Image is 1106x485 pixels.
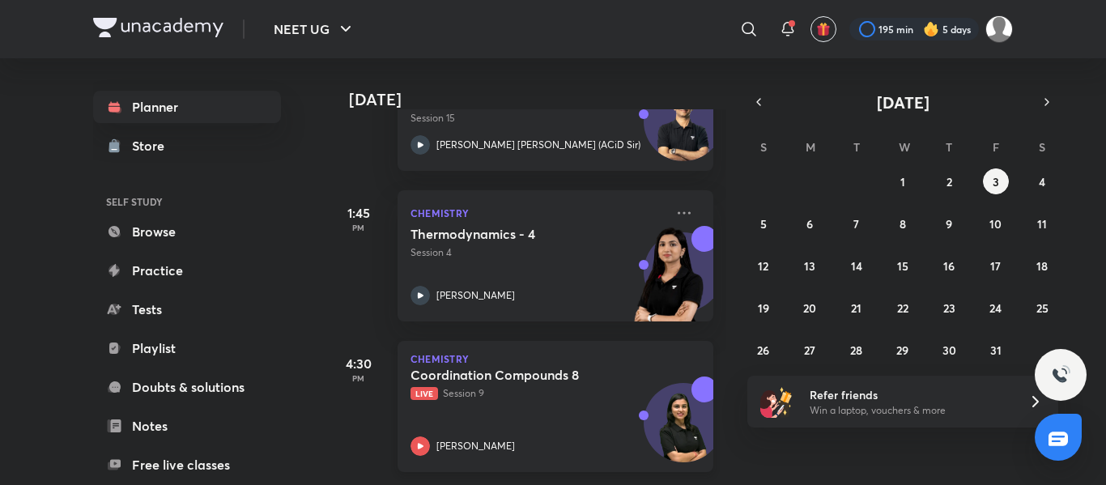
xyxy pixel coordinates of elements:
p: Chemistry [410,203,665,223]
button: October 3, 2025 [983,168,1009,194]
abbr: October 3, 2025 [993,174,999,189]
a: Doubts & solutions [93,371,281,403]
button: NEET UG [264,13,365,45]
button: October 14, 2025 [844,253,870,279]
h5: 4:30 [326,354,391,373]
abbr: October 19, 2025 [758,300,769,316]
button: October 19, 2025 [751,295,776,321]
img: referral [760,385,793,418]
abbr: October 18, 2025 [1036,258,1048,274]
button: October 15, 2025 [890,253,916,279]
abbr: Saturday [1039,139,1045,155]
p: Session 9 [410,386,665,401]
button: October 29, 2025 [890,337,916,363]
h6: Refer friends [810,386,1009,403]
button: October 26, 2025 [751,337,776,363]
abbr: Wednesday [899,139,910,155]
h5: 1:45 [326,203,391,223]
button: October 28, 2025 [844,337,870,363]
button: October 9, 2025 [936,211,962,236]
button: October 12, 2025 [751,253,776,279]
img: Avatar [644,91,722,168]
abbr: October 10, 2025 [989,216,1002,232]
abbr: October 8, 2025 [900,216,906,232]
abbr: October 20, 2025 [803,300,816,316]
button: October 11, 2025 [1029,211,1055,236]
a: Planner [93,91,281,123]
abbr: October 28, 2025 [850,342,862,358]
button: October 10, 2025 [983,211,1009,236]
button: October 7, 2025 [844,211,870,236]
abbr: October 15, 2025 [897,258,908,274]
abbr: October 29, 2025 [896,342,908,358]
img: avatar [816,22,831,36]
abbr: Monday [806,139,815,155]
a: Company Logo [93,18,223,41]
abbr: October 22, 2025 [897,300,908,316]
button: October 21, 2025 [844,295,870,321]
button: October 2, 2025 [936,168,962,194]
p: [PERSON_NAME] [436,288,515,303]
button: October 20, 2025 [797,295,823,321]
button: October 1, 2025 [890,168,916,194]
span: Live [410,387,438,400]
abbr: October 11, 2025 [1037,216,1047,232]
abbr: Friday [993,139,999,155]
h4: [DATE] [349,90,730,109]
abbr: October 4, 2025 [1039,174,1045,189]
div: Store [132,136,174,155]
button: October 18, 2025 [1029,253,1055,279]
abbr: October 14, 2025 [851,258,862,274]
button: October 22, 2025 [890,295,916,321]
button: October 25, 2025 [1029,295,1055,321]
img: ttu [1051,365,1070,385]
button: October 13, 2025 [797,253,823,279]
p: Session 4 [410,245,665,260]
h5: Coordination Compounds 8 [410,367,612,383]
a: Playlist [93,332,281,364]
span: [DATE] [877,91,929,113]
img: Company Logo [93,18,223,37]
abbr: October 23, 2025 [943,300,955,316]
abbr: October 2, 2025 [946,174,952,189]
abbr: October 21, 2025 [851,300,861,316]
button: [DATE] [770,91,1036,113]
abbr: October 25, 2025 [1036,300,1049,316]
abbr: Tuesday [853,139,860,155]
button: October 31, 2025 [983,337,1009,363]
img: unacademy [624,226,713,338]
a: Notes [93,410,281,442]
img: Amisha Rani [985,15,1013,43]
abbr: October 1, 2025 [900,174,905,189]
abbr: Thursday [946,139,952,155]
a: Browse [93,215,281,248]
button: October 30, 2025 [936,337,962,363]
abbr: October 13, 2025 [804,258,815,274]
a: Store [93,130,281,162]
p: [PERSON_NAME] [436,439,515,453]
abbr: October 7, 2025 [853,216,859,232]
button: October 6, 2025 [797,211,823,236]
p: Chemistry [410,354,700,364]
p: Session 15 [410,111,665,126]
abbr: October 9, 2025 [946,216,952,232]
abbr: October 6, 2025 [806,216,813,232]
abbr: Sunday [760,139,767,155]
a: Tests [93,293,281,325]
p: PM [326,373,391,383]
p: [PERSON_NAME] [PERSON_NAME] (ACiD Sir) [436,138,640,152]
p: Win a laptop, vouchers & more [810,403,1009,418]
button: October 16, 2025 [936,253,962,279]
abbr: October 5, 2025 [760,216,767,232]
button: avatar [810,16,836,42]
p: PM [326,223,391,232]
button: October 17, 2025 [983,253,1009,279]
a: Free live classes [93,449,281,481]
button: October 23, 2025 [936,295,962,321]
abbr: October 30, 2025 [942,342,956,358]
button: October 24, 2025 [983,295,1009,321]
abbr: October 17, 2025 [990,258,1001,274]
img: Avatar [644,392,722,470]
abbr: October 26, 2025 [757,342,769,358]
abbr: October 27, 2025 [804,342,815,358]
